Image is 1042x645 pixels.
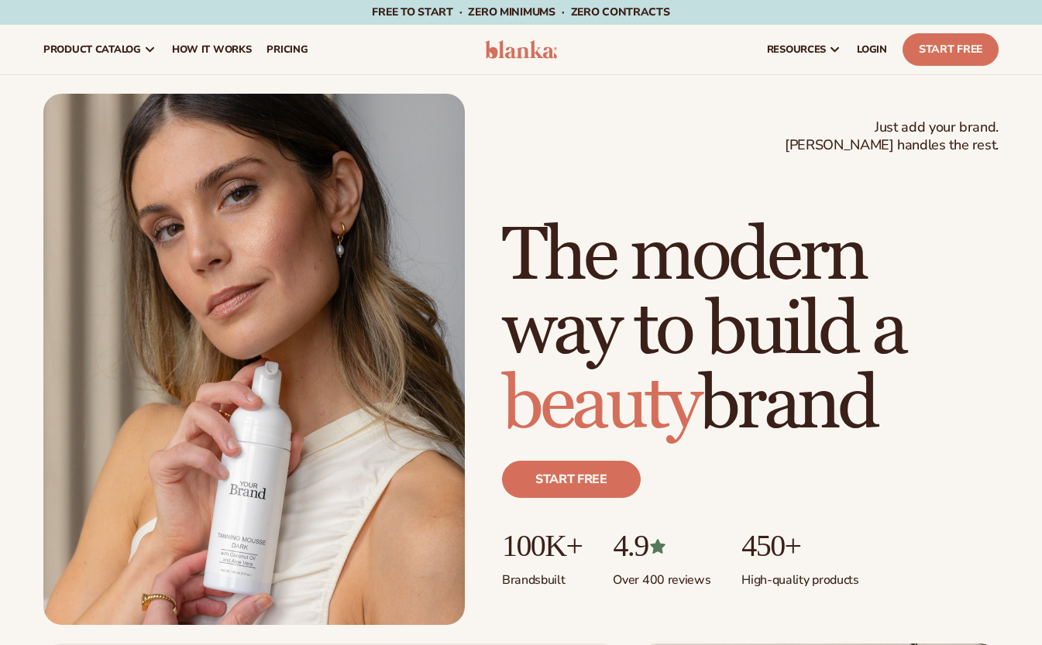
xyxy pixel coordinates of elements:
[267,43,308,56] span: pricing
[759,25,849,74] a: resources
[613,529,710,563] p: 4.9
[502,529,582,563] p: 100K+
[164,25,260,74] a: How It Works
[259,25,315,74] a: pricing
[36,25,164,74] a: product catalog
[172,43,252,56] span: How It Works
[485,40,558,59] img: logo
[785,118,999,155] span: Just add your brand. [PERSON_NAME] handles the rest.
[372,5,669,19] span: Free to start · ZERO minimums · ZERO contracts
[502,219,999,442] h1: The modern way to build a brand
[502,563,582,588] p: Brands built
[767,43,826,56] span: resources
[741,563,858,588] p: High-quality products
[502,359,699,450] span: beauty
[43,43,141,56] span: product catalog
[43,94,465,625] img: Female holding tanning mousse.
[849,25,895,74] a: LOGIN
[857,43,887,56] span: LOGIN
[502,461,641,498] a: Start free
[613,563,710,588] p: Over 400 reviews
[903,33,999,66] a: Start Free
[741,529,858,563] p: 450+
